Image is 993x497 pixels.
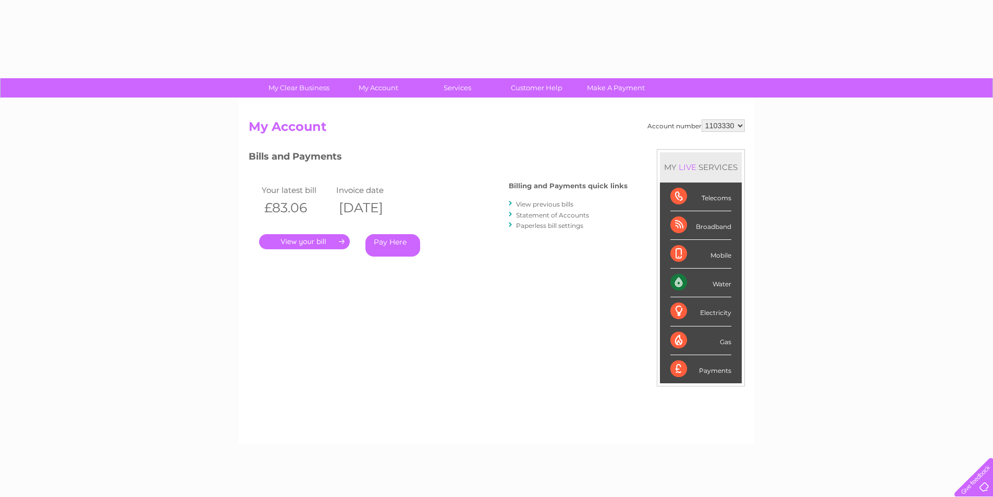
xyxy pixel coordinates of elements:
[670,297,731,326] div: Electricity
[573,78,659,98] a: Make A Payment
[670,211,731,240] div: Broadband
[335,78,421,98] a: My Account
[365,234,420,257] a: Pay Here
[516,211,589,219] a: Statement of Accounts
[516,200,573,208] a: View previous bills
[647,119,745,132] div: Account number
[259,197,334,219] th: £83.06
[249,119,745,139] h2: My Account
[414,78,500,98] a: Services
[670,355,731,383] div: Payments
[259,234,350,249] a: .
[509,182,628,190] h4: Billing and Payments quick links
[670,326,731,355] div: Gas
[670,269,731,297] div: Water
[256,78,342,98] a: My Clear Business
[670,240,731,269] div: Mobile
[660,152,742,182] div: MY SERVICES
[249,149,628,167] h3: Bills and Payments
[259,183,334,197] td: Your latest bill
[334,183,409,197] td: Invoice date
[334,197,409,219] th: [DATE]
[677,162,698,172] div: LIVE
[516,222,583,229] a: Paperless bill settings
[670,183,731,211] div: Telecoms
[494,78,580,98] a: Customer Help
